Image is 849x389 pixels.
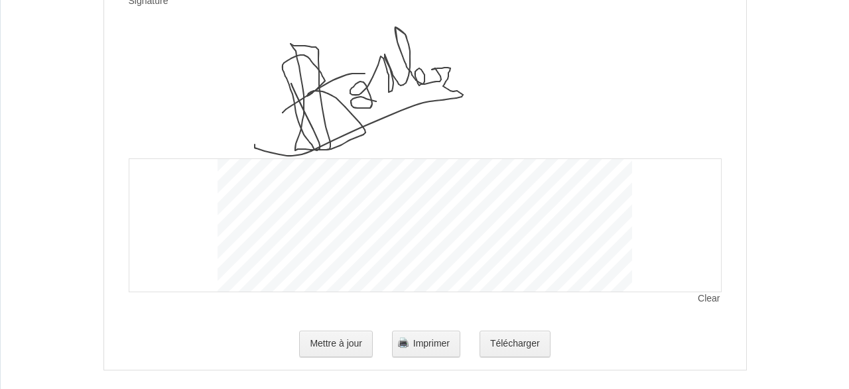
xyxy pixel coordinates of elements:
button: Télécharger [480,331,551,357]
button: Imprimer [392,331,460,357]
span: Imprimer [413,338,450,349]
img: printer.png [398,337,409,348]
button: Mettre à jour [299,331,373,357]
img: signature [218,26,632,158]
span: Clear [698,292,721,306]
